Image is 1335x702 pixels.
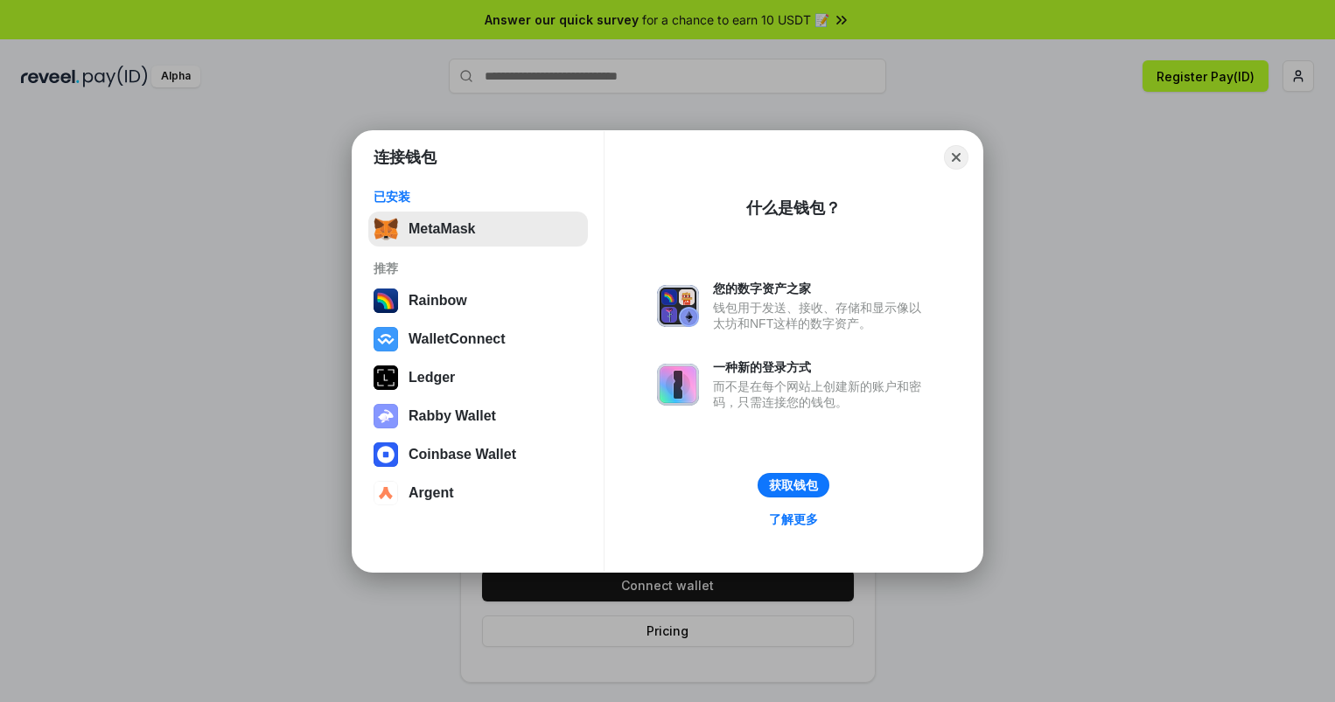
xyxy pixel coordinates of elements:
div: WalletConnect [409,331,506,347]
button: 获取钱包 [758,473,829,497]
button: Ledger [368,360,588,395]
button: WalletConnect [368,322,588,357]
div: Coinbase Wallet [409,447,516,462]
button: Coinbase Wallet [368,437,588,472]
h1: 连接钱包 [374,147,437,168]
div: 而不是在每个网站上创建新的账户和密码，只需连接您的钱包。 [713,379,930,410]
div: Rainbow [409,293,467,309]
div: 已安装 [374,189,583,205]
div: 推荐 [374,261,583,276]
div: Ledger [409,370,455,386]
div: MetaMask [409,221,475,237]
div: 钱包用于发送、接收、存储和显示像以太坊和NFT这样的数字资产。 [713,300,930,331]
img: svg+xml,%3Csvg%20width%3D%22120%22%20height%3D%22120%22%20viewBox%3D%220%200%20120%20120%22%20fil... [374,288,398,313]
div: 了解更多 [769,511,818,527]
div: 一种新的登录方式 [713,359,930,375]
button: Close [944,145,968,170]
div: 获取钱包 [769,477,818,493]
img: svg+xml,%3Csvg%20width%3D%2228%22%20height%3D%2228%22%20viewBox%3D%220%200%2028%2028%22%20fill%3D... [374,327,398,351]
img: svg+xml,%3Csvg%20width%3D%2228%22%20height%3D%2228%22%20viewBox%3D%220%200%2028%2028%22%20fill%3D... [374,481,398,505]
div: 您的数字资产之家 [713,281,930,296]
img: svg+xml,%3Csvg%20xmlns%3D%22http%3A%2F%2Fwww.w3.org%2F2000%2Fsvg%22%20fill%3D%22none%22%20viewBox... [657,285,699,327]
img: svg+xml,%3Csvg%20xmlns%3D%22http%3A%2F%2Fwww.w3.org%2F2000%2Fsvg%22%20fill%3D%22none%22%20viewBox... [657,364,699,406]
div: 什么是钱包？ [746,198,841,219]
img: svg+xml,%3Csvg%20fill%3D%22none%22%20height%3D%2233%22%20viewBox%3D%220%200%2035%2033%22%20width%... [374,217,398,241]
button: Rainbow [368,283,588,318]
div: Argent [409,485,454,501]
a: 了解更多 [758,508,828,531]
button: MetaMask [368,212,588,247]
div: Rabby Wallet [409,408,496,424]
img: svg+xml,%3Csvg%20xmlns%3D%22http%3A%2F%2Fwww.w3.org%2F2000%2Fsvg%22%20fill%3D%22none%22%20viewBox... [374,404,398,428]
img: svg+xml,%3Csvg%20xmlns%3D%22http%3A%2F%2Fwww.w3.org%2F2000%2Fsvg%22%20width%3D%2228%22%20height%3... [374,365,398,390]
img: svg+xml,%3Csvg%20width%3D%2228%22%20height%3D%2228%22%20viewBox%3D%220%200%2028%2028%22%20fill%3D... [374,442,398,467]
button: Argent [368,476,588,511]
button: Rabby Wallet [368,399,588,434]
